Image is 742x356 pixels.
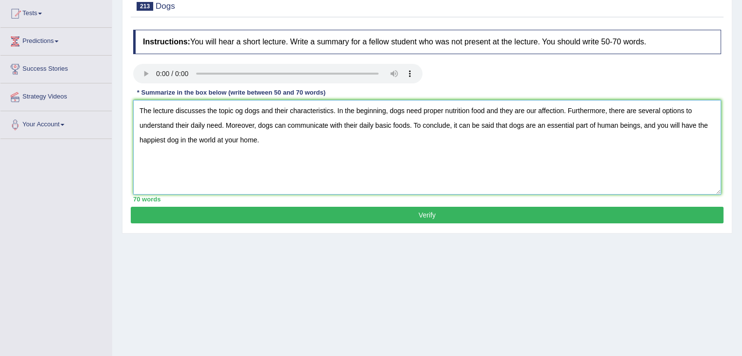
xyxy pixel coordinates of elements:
[143,38,190,46] b: Instructions:
[137,2,153,11] span: 213
[0,83,112,108] a: Strategy Videos
[0,28,112,52] a: Predictions
[133,195,721,204] div: 70 words
[133,88,329,98] div: * Summarize in the box below (write between 50 and 70 words)
[156,1,175,11] small: Dogs
[133,30,721,54] h4: You will hear a short lecture. Write a summary for a fellow student who was not present at the le...
[0,111,112,136] a: Your Account
[0,56,112,80] a: Success Stories
[131,207,723,223] button: Verify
